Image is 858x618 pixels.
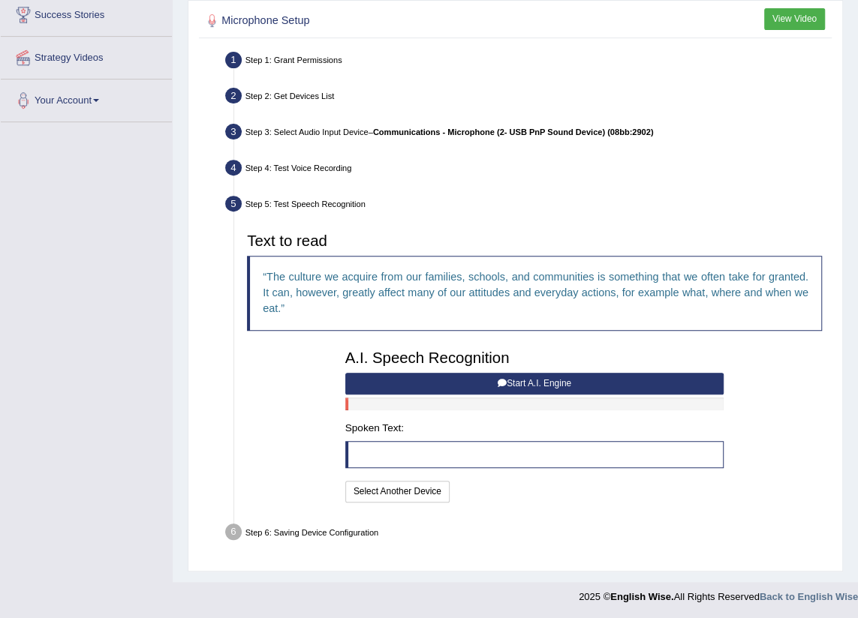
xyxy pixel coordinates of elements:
q: The culture we acquire from our families, schools, and communities is something that we often tak... [263,271,808,315]
h3: A.I. Speech Recognition [345,349,724,366]
a: Back to English Wise [760,591,858,602]
button: Start A.I. Engine [345,373,724,394]
div: Step 2: Get Devices List [220,84,837,112]
strong: English Wise. [610,591,673,602]
button: Select Another Device [345,481,450,502]
h3: Text to read [247,232,822,249]
div: Step 5: Test Speech Recognition [220,192,837,220]
a: Strategy Videos [1,37,172,74]
div: 2025 © All Rights Reserved [579,582,858,604]
div: Step 4: Test Voice Recording [220,156,837,184]
b: Communications - Microphone (2- USB PnP Sound Device) (08bb:2902) [373,127,654,136]
div: Step 1: Grant Permissions [220,48,837,76]
span: – [369,127,654,136]
h4: Spoken Text: [345,423,724,434]
div: Step 6: Saving Device Configuration [220,520,837,547]
button: View Video [764,8,825,30]
a: Your Account [1,79,172,117]
h2: Microphone Setup [203,11,591,31]
div: Step 3: Select Audio Input Device [220,120,837,148]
